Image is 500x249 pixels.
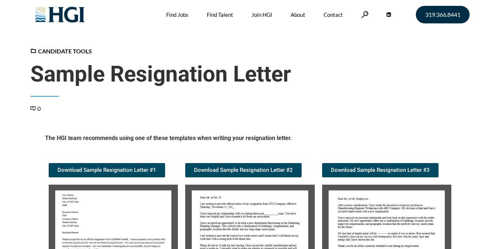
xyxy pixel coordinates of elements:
span: 319.366.8441 [425,12,460,18]
a: 319.366.8441 [416,6,470,23]
span: Sample Resignation Letter [30,61,470,87]
a: Download Sample Resignation Letter #3 [322,163,439,177]
span: Download Sample Resignation Letter #2 [194,167,293,173]
h5: The HGI team recommends using one of these templates when writing your resignation letter. [45,134,455,145]
span: Download Sample Resignation Letter #3 [331,167,430,173]
a: Download Sample Resignation Letter #1 [49,163,165,177]
a: Candidate Tools [30,48,92,54]
a: Search [361,11,369,18]
a: 0 [30,105,41,112]
a: Download Sample Resignation Letter #2 [185,163,302,177]
span: Download Sample Resignation Letter #1 [57,167,156,173]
